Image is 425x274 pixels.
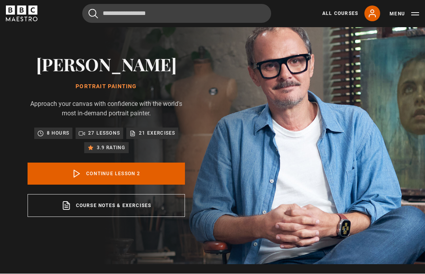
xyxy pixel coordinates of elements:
h2: [PERSON_NAME] [28,54,185,74]
a: All Courses [322,10,358,17]
p: 27 lessons [88,130,120,137]
h1: Portrait Painting [28,84,185,90]
button: Toggle navigation [390,10,419,18]
p: 8 hours [47,130,69,137]
input: Search [82,4,271,23]
button: Submit the search query [89,9,98,19]
p: Approach your canvas with confidence with the world's most in-demand portrait painter. [28,100,185,118]
svg: BBC Maestro [6,6,37,22]
p: 3.9 rating [97,144,126,152]
p: 21 exercises [139,130,175,137]
a: Course notes & exercises [28,194,185,217]
a: Continue lesson 2 [28,163,185,185]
